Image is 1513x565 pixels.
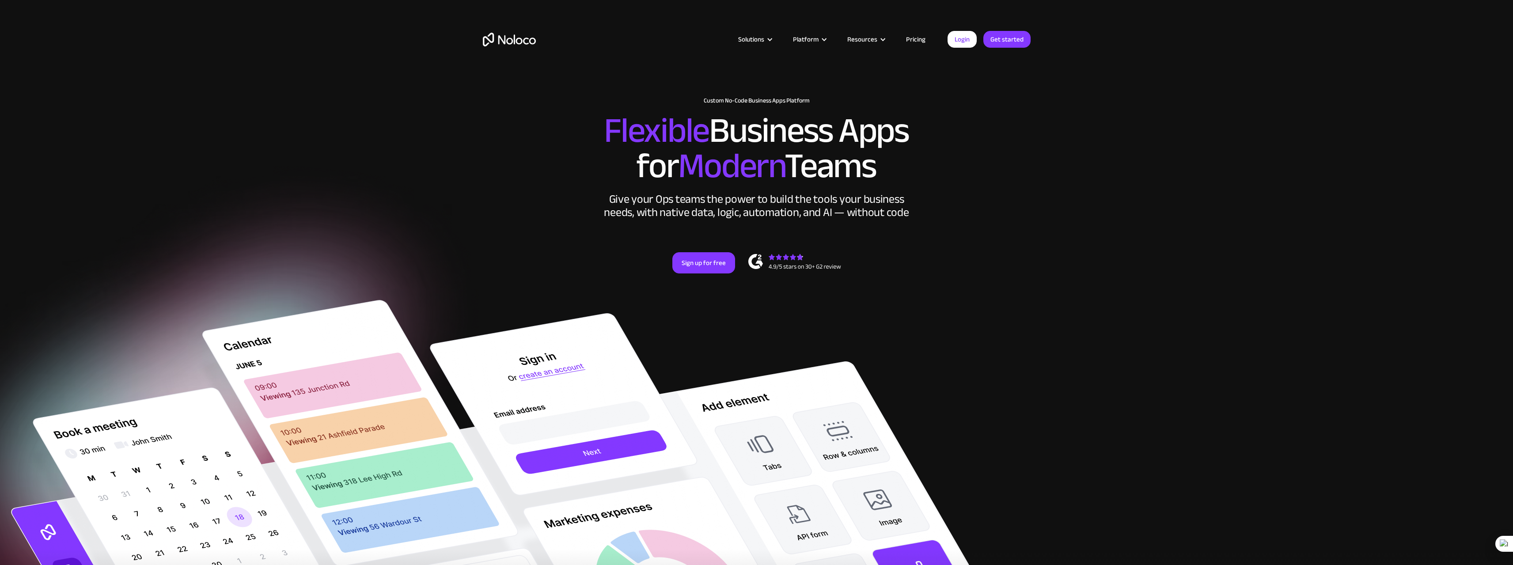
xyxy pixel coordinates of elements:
[895,34,937,45] a: Pricing
[782,34,836,45] div: Platform
[836,34,895,45] div: Resources
[483,113,1031,184] h2: Business Apps for Teams
[727,34,782,45] div: Solutions
[793,34,819,45] div: Platform
[604,98,709,163] span: Flexible
[602,193,911,219] div: Give your Ops teams the power to build the tools your business needs, with native data, logic, au...
[483,33,536,46] a: home
[672,252,735,273] a: Sign up for free
[847,34,877,45] div: Resources
[983,31,1031,48] a: Get started
[948,31,977,48] a: Login
[483,97,1031,104] h1: Custom No-Code Business Apps Platform
[678,133,785,199] span: Modern
[738,34,764,45] div: Solutions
